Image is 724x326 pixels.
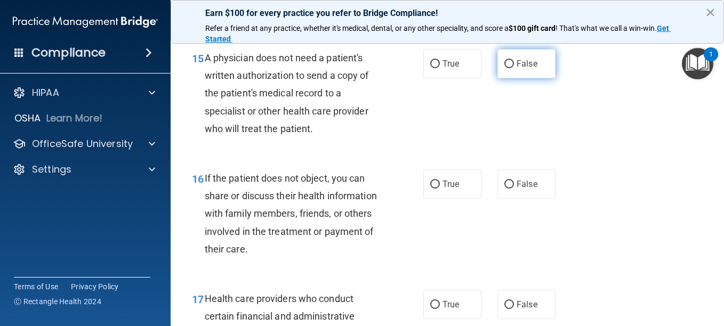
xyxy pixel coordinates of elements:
h4: Compliance [31,45,106,60]
input: False [504,301,514,309]
input: True [430,181,440,189]
span: True [443,59,459,69]
span: Ⓒ Rectangle Health 2024 [14,296,101,307]
p: Settings [32,163,71,176]
button: Open Resource Center, 1 new notification [682,48,713,79]
a: Privacy Policy [71,281,119,292]
span: True [443,179,459,189]
input: True [430,60,440,68]
p: OfficeSafe University [32,137,133,150]
input: True [430,301,440,309]
a: Terms of Use [14,281,58,292]
div: 1 [709,54,713,68]
p: OSHA [14,112,41,125]
span: A physician does not need a patient's written authorization to send a copy of the patient's medic... [205,52,369,134]
button: Close [705,4,715,21]
a: Settings [13,163,155,176]
span: True [443,299,459,309]
span: If the patient does not object, you can share or discuss their health information with family mem... [205,173,377,255]
span: 15 [192,52,204,65]
p: HIPAA [32,86,59,99]
a: OfficeSafe University [13,137,155,150]
input: False [504,60,514,68]
span: 17 [192,293,204,306]
span: False [517,59,537,69]
span: False [517,179,537,189]
span: 16 [192,173,204,185]
input: False [504,181,514,189]
a: HIPAA [13,86,155,99]
span: ! That's what we call a win-win. [556,24,657,32]
span: Refer a friend at any practice, whether it's medical, dental, or any other speciality, and score a [205,24,509,32]
p: Learn More! [46,112,103,125]
a: Get Started [205,24,671,43]
strong: $100 gift card [509,24,556,32]
span: False [517,299,537,309]
img: PMB logo [13,11,158,32]
p: Earn $100 for every practice you refer to Bridge Compliance! [205,8,689,18]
